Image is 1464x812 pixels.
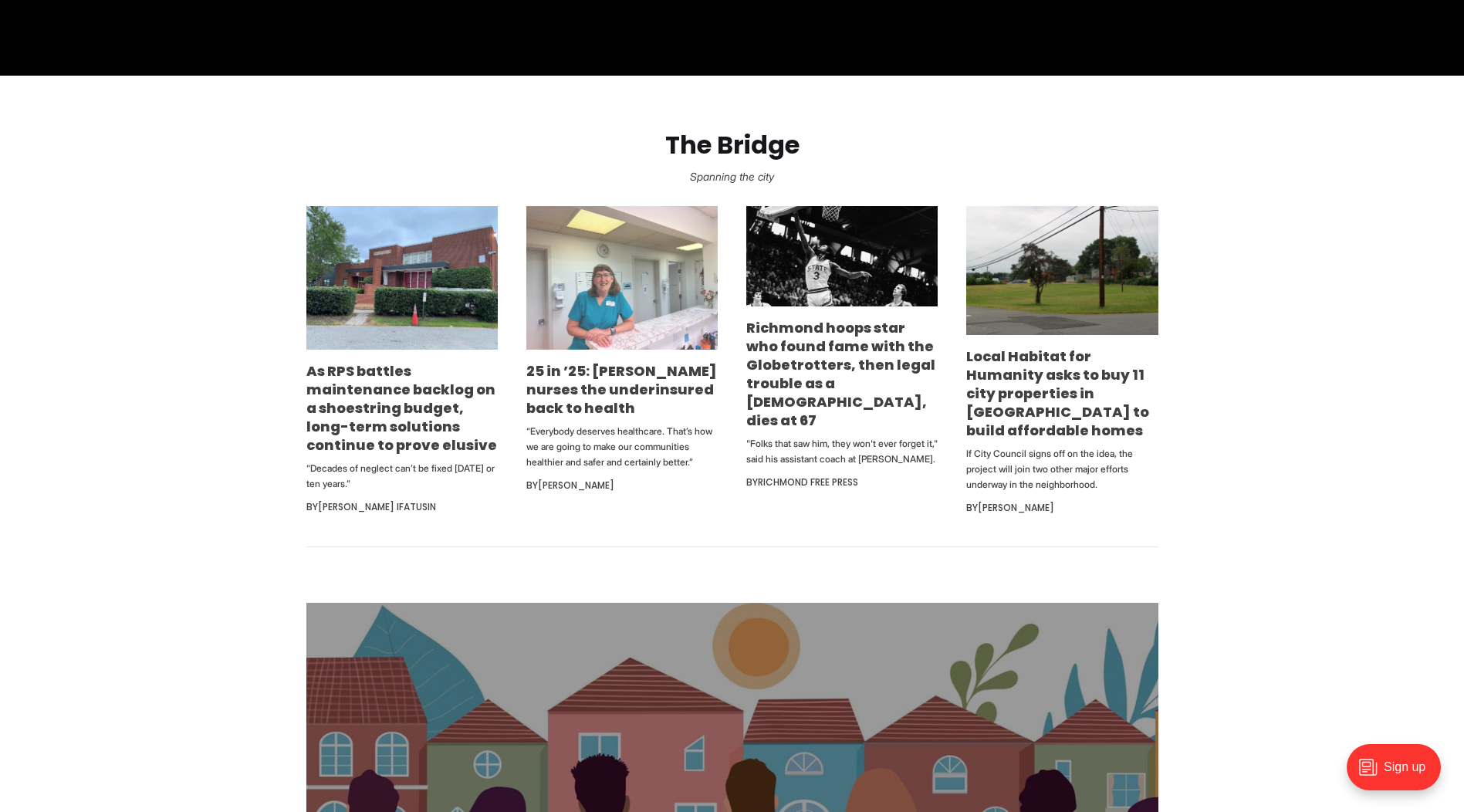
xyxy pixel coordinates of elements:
[966,206,1158,335] img: Local Habitat for Humanity asks to buy 11 city properties in Northside to build affordable homes
[318,500,436,513] a: [PERSON_NAME] Ifatusin
[526,476,718,495] div: By
[526,424,718,470] p: “Everybody deserves healthcare. That’s how we are going to make our communities healthier and saf...
[746,473,938,492] div: By
[966,347,1149,440] a: Local Habitat for Humanity asks to buy 11 city properties in [GEOGRAPHIC_DATA] to build affordabl...
[746,206,938,306] img: Richmond hoops star who found fame with the Globetrotters, then legal trouble as a pastor, dies a...
[306,498,498,516] div: By
[966,499,1158,517] div: By
[746,318,935,430] a: Richmond hoops star who found fame with the Globetrotters, then legal trouble as a [DEMOGRAPHIC_D...
[526,206,718,350] img: 25 in ’25: Marilyn Metzler nurses the underinsured back to health
[758,475,858,489] a: Richmond Free Press
[1334,736,1464,812] iframe: portal-trigger
[306,206,498,350] img: As RPS battles maintenance backlog on a shoestring budget, long-term solutions continue to prove ...
[306,361,497,455] a: As RPS battles maintenance backlog on a shoestring budget, long-term solutions continue to prove ...
[306,461,498,492] p: “Decades of neglect can’t be fixed [DATE] or ten years.”
[526,361,717,418] a: 25 in ’25: [PERSON_NAME] nurses the underinsured back to health
[978,501,1054,514] a: [PERSON_NAME]
[746,436,938,467] p: "Folks that saw him, they won't ever forget it," said his assistant coach at [PERSON_NAME].
[966,446,1158,492] p: If City Council signs off on the idea, the project will join two other major efforts underway in ...
[538,479,614,492] a: [PERSON_NAME]
[25,131,1439,160] h2: The Bridge
[25,166,1439,188] p: Spanning the city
